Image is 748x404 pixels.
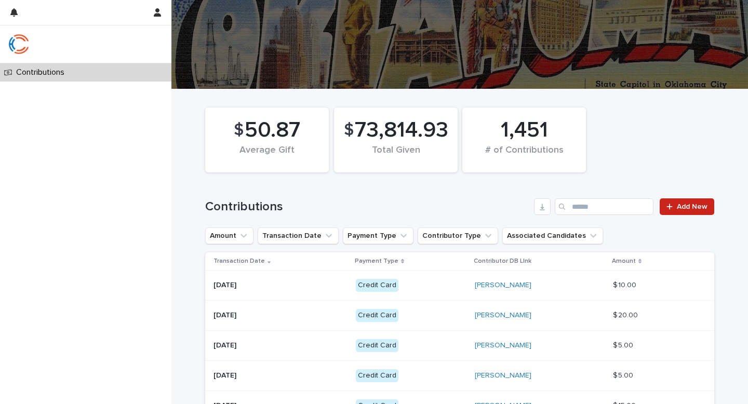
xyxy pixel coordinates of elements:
p: $ 5.00 [613,369,635,380]
p: [DATE] [213,371,348,380]
a: [PERSON_NAME] [475,371,531,380]
p: Transaction Date [213,255,265,267]
a: [PERSON_NAME] [475,341,531,350]
p: [DATE] [213,341,348,350]
span: $ [344,120,354,140]
tr: [DATE]Credit Card[PERSON_NAME] $ 5.00$ 5.00 [205,360,714,390]
a: [PERSON_NAME] [475,281,531,290]
span: Add New [677,203,707,210]
div: Credit Card [356,309,398,322]
p: Contributions [12,68,73,77]
div: Total Given [352,145,440,167]
input: Search [555,198,653,215]
p: Payment Type [355,255,398,267]
div: Credit Card [356,339,398,352]
img: qJrBEDQOT26p5MY9181R [8,34,29,55]
h1: Contributions [205,199,530,214]
button: Amount [205,227,253,244]
div: 1,451 [480,117,568,143]
a: Add New [660,198,714,215]
p: [DATE] [213,311,348,320]
p: Amount [612,255,636,267]
p: $ 20.00 [613,309,640,320]
span: 73,814.93 [355,117,448,143]
button: Contributor Type [418,227,498,244]
button: Transaction Date [258,227,339,244]
div: Credit Card [356,369,398,382]
tr: [DATE]Credit Card[PERSON_NAME] $ 20.00$ 20.00 [205,301,714,331]
p: Contributor DB LInk [474,255,531,267]
button: Payment Type [343,227,413,244]
div: # of Contributions [480,145,568,167]
p: [DATE] [213,281,348,290]
button: Associated Candidates [502,227,603,244]
tr: [DATE]Credit Card[PERSON_NAME] $ 10.00$ 10.00 [205,271,714,301]
a: [PERSON_NAME] [475,311,531,320]
p: $ 5.00 [613,339,635,350]
tr: [DATE]Credit Card[PERSON_NAME] $ 5.00$ 5.00 [205,330,714,360]
p: $ 10.00 [613,279,638,290]
span: 50.87 [245,117,300,143]
div: Credit Card [356,279,398,292]
div: Average Gift [223,145,311,167]
span: $ [234,120,244,140]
